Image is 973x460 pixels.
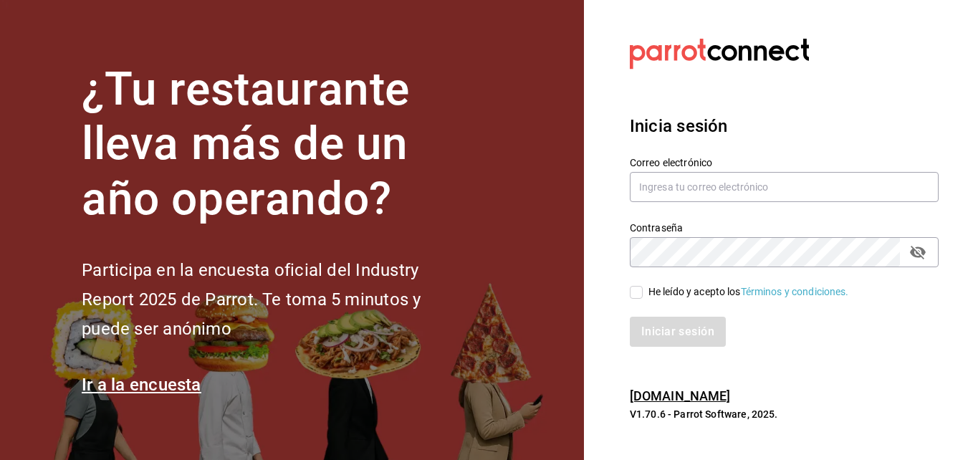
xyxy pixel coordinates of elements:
[741,286,849,297] a: Términos y condiciones.
[82,375,201,395] a: Ir a la encuesta
[648,284,849,300] div: He leído y acepto los
[906,240,930,264] button: passwordField
[630,157,939,167] label: Correo electrónico
[82,256,469,343] h2: Participa en la encuesta oficial del Industry Report 2025 de Parrot. Te toma 5 minutos y puede se...
[630,222,939,232] label: Contraseña
[630,407,939,421] p: V1.70.6 - Parrot Software, 2025.
[630,388,731,403] a: [DOMAIN_NAME]
[82,62,469,227] h1: ¿Tu restaurante lleva más de un año operando?
[630,172,939,202] input: Ingresa tu correo electrónico
[630,113,939,139] h3: Inicia sesión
